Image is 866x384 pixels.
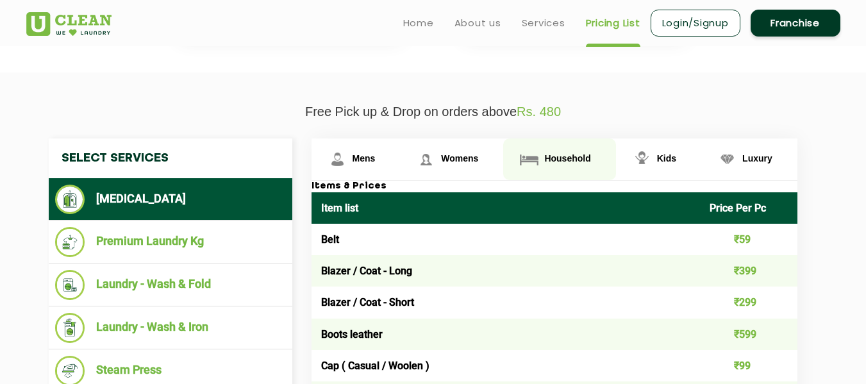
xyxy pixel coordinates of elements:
[657,153,676,163] span: Kids
[55,227,85,257] img: Premium Laundry Kg
[55,313,286,343] li: Laundry - Wash & Iron
[55,227,286,257] li: Premium Laundry Kg
[716,148,738,171] img: Luxury
[312,255,701,287] td: Blazer / Coat - Long
[544,153,590,163] span: Household
[522,15,565,31] a: Services
[26,104,840,119] p: Free Pick up & Drop on orders above
[631,148,653,171] img: Kids
[700,287,797,318] td: ₹299
[26,12,112,36] img: UClean Laundry and Dry Cleaning
[586,15,640,31] a: Pricing List
[517,104,561,119] span: Rs. 480
[353,153,376,163] span: Mens
[312,224,701,255] td: Belt
[441,153,478,163] span: Womens
[312,181,797,192] h3: Items & Prices
[312,287,701,318] td: Blazer / Coat - Short
[700,224,797,255] td: ₹59
[700,319,797,350] td: ₹599
[312,350,701,381] td: Cap ( Casual / Woolen )
[55,185,286,214] li: [MEDICAL_DATA]
[518,148,540,171] img: Household
[742,153,772,163] span: Luxury
[700,255,797,287] td: ₹399
[454,15,501,31] a: About us
[700,350,797,381] td: ₹99
[415,148,437,171] img: Womens
[751,10,840,37] a: Franchise
[55,270,85,300] img: Laundry - Wash & Fold
[49,138,292,178] h4: Select Services
[312,319,701,350] td: Boots leather
[312,192,701,224] th: Item list
[326,148,349,171] img: Mens
[55,313,85,343] img: Laundry - Wash & Iron
[700,192,797,224] th: Price Per Pc
[55,270,286,300] li: Laundry - Wash & Fold
[403,15,434,31] a: Home
[55,185,85,214] img: Dry Cleaning
[651,10,740,37] a: Login/Signup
